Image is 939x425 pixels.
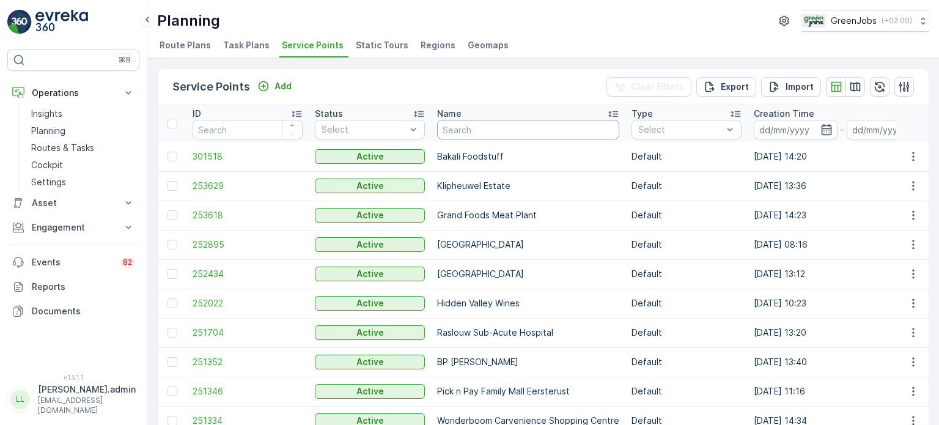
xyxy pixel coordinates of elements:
[31,176,66,188] p: Settings
[26,157,139,174] a: Cockpit
[7,250,139,275] a: Events82
[356,238,384,251] p: Active
[632,150,742,163] p: Default
[26,105,139,122] a: Insights
[35,10,88,34] img: logo_light-DOdMpM7g.png
[606,77,691,97] button: Clear Filters
[7,383,139,415] button: LL[PERSON_NAME].admin[EMAIL_ADDRESS][DOMAIN_NAME]
[437,180,619,192] p: Klipheuwel Estate
[315,355,425,369] button: Active
[315,208,425,223] button: Active
[193,180,303,192] span: 253629
[193,327,303,339] span: 251704
[193,297,303,309] a: 252022
[32,87,115,99] p: Operations
[193,268,303,280] a: 252434
[638,124,723,136] p: Select
[168,298,177,308] div: Toggle Row Selected
[168,357,177,367] div: Toggle Row Selected
[7,374,139,381] span: v 1.51.1
[748,318,936,347] td: [DATE] 13:20
[801,14,826,28] img: Green_Jobs_Logo.png
[632,180,742,192] p: Default
[840,122,844,137] p: -
[315,325,425,340] button: Active
[754,108,814,120] p: Creation Time
[193,385,303,397] span: 251346
[437,120,619,139] input: Search
[721,81,749,93] p: Export
[168,152,177,161] div: Toggle Row Selected
[632,385,742,397] p: Default
[847,120,930,139] input: dd/mm/yyyy
[315,149,425,164] button: Active
[696,77,756,97] button: Export
[831,15,877,27] p: GreenJobs
[315,384,425,399] button: Active
[632,297,742,309] p: Default
[193,356,303,368] a: 251352
[632,327,742,339] p: Default
[748,171,936,201] td: [DATE] 13:36
[356,150,384,163] p: Active
[748,201,936,230] td: [DATE] 14:23
[7,191,139,215] button: Asset
[168,386,177,396] div: Toggle Row Selected
[748,289,936,318] td: [DATE] 10:23
[7,81,139,105] button: Operations
[32,281,134,293] p: Reports
[356,180,384,192] p: Active
[274,80,292,92] p: Add
[437,385,619,397] p: Pick n Pay Family Mall Eersterust
[786,81,814,93] p: Import
[437,108,462,120] p: Name
[168,240,177,249] div: Toggle Row Selected
[168,181,177,191] div: Toggle Row Selected
[356,268,384,280] p: Active
[748,347,936,377] td: [DATE] 13:40
[356,327,384,339] p: Active
[356,297,384,309] p: Active
[193,150,303,163] a: 301518
[282,39,344,51] span: Service Points
[7,299,139,323] a: Documents
[631,81,684,93] p: Clear Filters
[38,396,136,415] p: [EMAIL_ADDRESS][DOMAIN_NAME]
[356,209,384,221] p: Active
[437,297,619,309] p: Hidden Valley Wines
[748,259,936,289] td: [DATE] 13:12
[748,377,936,406] td: [DATE] 11:16
[437,327,619,339] p: Raslouw Sub-Acute Hospital
[193,209,303,221] a: 253618
[315,108,343,120] p: Status
[315,267,425,281] button: Active
[356,385,384,397] p: Active
[31,159,63,171] p: Cockpit
[172,78,250,95] p: Service Points
[437,209,619,221] p: Grand Foods Meat Plant
[32,305,134,317] p: Documents
[801,10,929,32] button: GreenJobs(+02:00)
[168,210,177,220] div: Toggle Row Selected
[7,215,139,240] button: Engagement
[315,296,425,311] button: Active
[31,125,65,137] p: Planning
[32,197,115,209] p: Asset
[632,209,742,221] p: Default
[26,139,139,157] a: Routes & Tasks
[468,39,509,51] span: Geomaps
[193,238,303,251] a: 252895
[32,256,113,268] p: Events
[322,124,406,136] p: Select
[168,328,177,338] div: Toggle Row Selected
[252,79,296,94] button: Add
[315,179,425,193] button: Active
[632,238,742,251] p: Default
[315,237,425,252] button: Active
[223,39,270,51] span: Task Plans
[761,77,821,97] button: Import
[31,142,94,154] p: Routes & Tasks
